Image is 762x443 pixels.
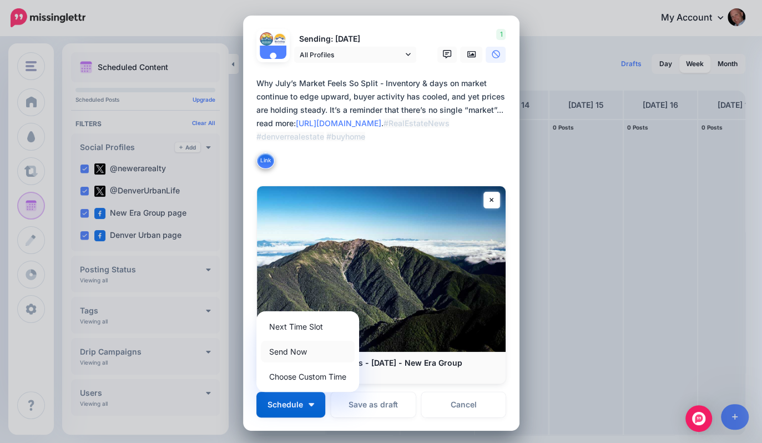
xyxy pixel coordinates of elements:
button: Save as draft [331,392,416,417]
a: All Profiles [294,47,416,63]
div: Why July’s Market Feels So Split - Inventory & days on market continue to edge upward, buyer acti... [256,77,512,143]
b: Denver Real Estate News - [DATE] - New Era Group [268,358,462,367]
a: Next Time Slot [261,316,355,337]
div: Schedule [256,311,359,392]
img: Denver Real Estate News - August 2025 - New Era Group [257,186,506,352]
button: Schedule [256,392,325,417]
div: Open Intercom Messenger [685,405,712,432]
a: Cancel [421,392,506,417]
a: Send Now [261,341,355,362]
span: Schedule [268,401,303,409]
a: Choose Custom Time [261,366,355,387]
span: All Profiles [300,49,403,61]
p: Sending: [DATE] [294,33,416,46]
p: [DOMAIN_NAME] [268,368,494,378]
img: user_default_image.png [260,46,286,72]
img: tEGfRtQ3-28608.jpg [260,32,273,46]
button: Link [256,152,275,169]
span: 1 [496,29,506,40]
img: 302481000_500709852061067_6777508484553869655_n-bsa129827.jpg [273,32,286,46]
img: arrow-down-white.png [309,403,314,406]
